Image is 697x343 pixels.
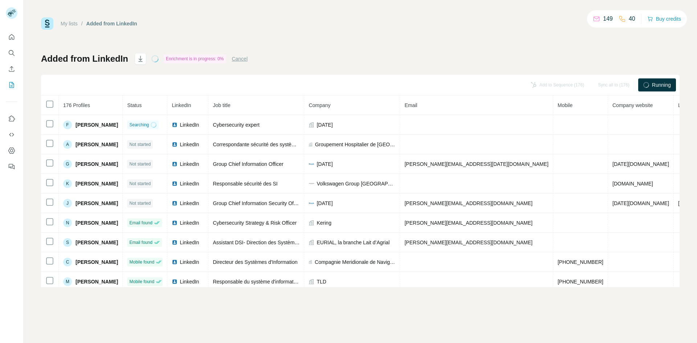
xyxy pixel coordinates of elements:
[6,112,17,125] button: Use Surfe on LinkedIn
[213,240,333,245] span: Assistant DSI- Direction des Systèmes d'Informations
[76,200,118,207] span: [PERSON_NAME]
[180,141,199,148] span: LinkedIn
[629,15,635,23] p: 40
[63,121,72,129] div: F
[76,160,118,168] span: [PERSON_NAME]
[317,239,390,246] span: EURIAL, la branche Lait d’Agrial
[172,279,178,285] img: LinkedIn logo
[317,121,333,128] span: [DATE]
[129,239,152,246] span: Email found
[129,200,151,207] span: Not started
[76,278,118,285] span: [PERSON_NAME]
[213,279,365,285] span: Responsable du système d'information EMEAI / IT Manager EMEAI
[180,278,199,285] span: LinkedIn
[404,240,532,245] span: [PERSON_NAME][EMAIL_ADDRESS][DOMAIN_NAME]
[63,140,72,149] div: A
[76,121,118,128] span: [PERSON_NAME]
[612,181,653,187] span: [DOMAIN_NAME]
[129,278,154,285] span: Mobile found
[129,220,152,226] span: Email found
[309,161,314,167] img: company-logo
[558,279,603,285] span: [PHONE_NUMBER]
[172,259,178,265] img: LinkedIn logo
[213,259,297,265] span: Directeur des Systèmes d'Information
[404,161,549,167] span: [PERSON_NAME][EMAIL_ADDRESS][DATE][DOMAIN_NAME]
[63,199,72,208] div: J
[63,238,72,247] div: S
[76,219,118,226] span: [PERSON_NAME]
[612,102,653,108] span: Company website
[129,122,149,128] span: Searching
[6,128,17,141] button: Use Surfe API
[6,144,17,157] button: Dashboard
[76,180,118,187] span: [PERSON_NAME]
[213,181,277,187] span: Responsable sécurité des SI
[164,54,226,63] div: Enrichment is in progress: 0%
[172,200,178,206] img: LinkedIn logo
[41,17,53,30] img: Surfe Logo
[172,102,191,108] span: LinkedIn
[213,122,259,128] span: Cybersecurity expert
[647,14,681,24] button: Buy credits
[309,181,314,187] img: company-logo
[6,30,17,44] button: Quick start
[180,160,199,168] span: LinkedIn
[603,15,613,23] p: 149
[180,200,199,207] span: LinkedIn
[317,180,395,187] span: Volkswagen Group [GEOGRAPHIC_DATA]
[129,161,151,167] span: Not started
[213,200,303,206] span: Group Chief Information Security Officer
[180,258,199,266] span: LinkedIn
[63,179,72,188] div: K
[76,239,118,246] span: [PERSON_NAME]
[317,278,326,285] span: TLD
[172,220,178,226] img: LinkedIn logo
[6,46,17,60] button: Search
[612,161,669,167] span: [DATE][DOMAIN_NAME]
[558,259,603,265] span: [PHONE_NUMBER]
[180,180,199,187] span: LinkedIn
[41,53,128,65] h1: Added from LinkedIn
[315,141,396,148] span: Groupement Hospitalier de [GEOGRAPHIC_DATA]
[317,160,333,168] span: [DATE]
[180,219,199,226] span: LinkedIn
[172,181,178,187] img: LinkedIn logo
[404,200,532,206] span: [PERSON_NAME][EMAIL_ADDRESS][DOMAIN_NAME]
[129,141,151,148] span: Not started
[63,277,72,286] div: M
[315,258,395,266] span: Compagnie Meridionale de Navigation - Groupe STEF
[6,78,17,91] button: My lists
[6,160,17,173] button: Feedback
[404,102,417,108] span: Email
[317,219,331,226] span: Kering
[317,200,333,207] span: [DATE]
[404,220,532,226] span: [PERSON_NAME][EMAIL_ADDRESS][DOMAIN_NAME]
[6,62,17,75] button: Enrich CSV
[180,121,199,128] span: LinkedIn
[612,200,669,206] span: [DATE][DOMAIN_NAME]
[213,102,230,108] span: Job title
[76,258,118,266] span: [PERSON_NAME]
[172,142,178,147] img: LinkedIn logo
[213,220,297,226] span: Cybersecurity Strategy & Risk Officer
[63,160,72,168] div: G
[309,200,314,206] img: company-logo
[172,122,178,128] img: LinkedIn logo
[76,141,118,148] span: [PERSON_NAME]
[232,55,248,62] button: Cancel
[63,102,90,108] span: 176 Profiles
[309,102,330,108] span: Company
[213,142,348,147] span: Correspondante sécurité des systèmes d’information (CSSI)
[180,239,199,246] span: LinkedIn
[213,161,283,167] span: Group Chief Information Officer
[63,219,72,227] div: N
[61,21,78,26] a: My lists
[86,20,137,27] div: Added from LinkedIn
[127,102,142,108] span: Status
[558,102,572,108] span: Mobile
[652,81,671,89] span: Running
[63,258,72,266] div: C
[129,180,151,187] span: Not started
[172,240,178,245] img: LinkedIn logo
[172,161,178,167] img: LinkedIn logo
